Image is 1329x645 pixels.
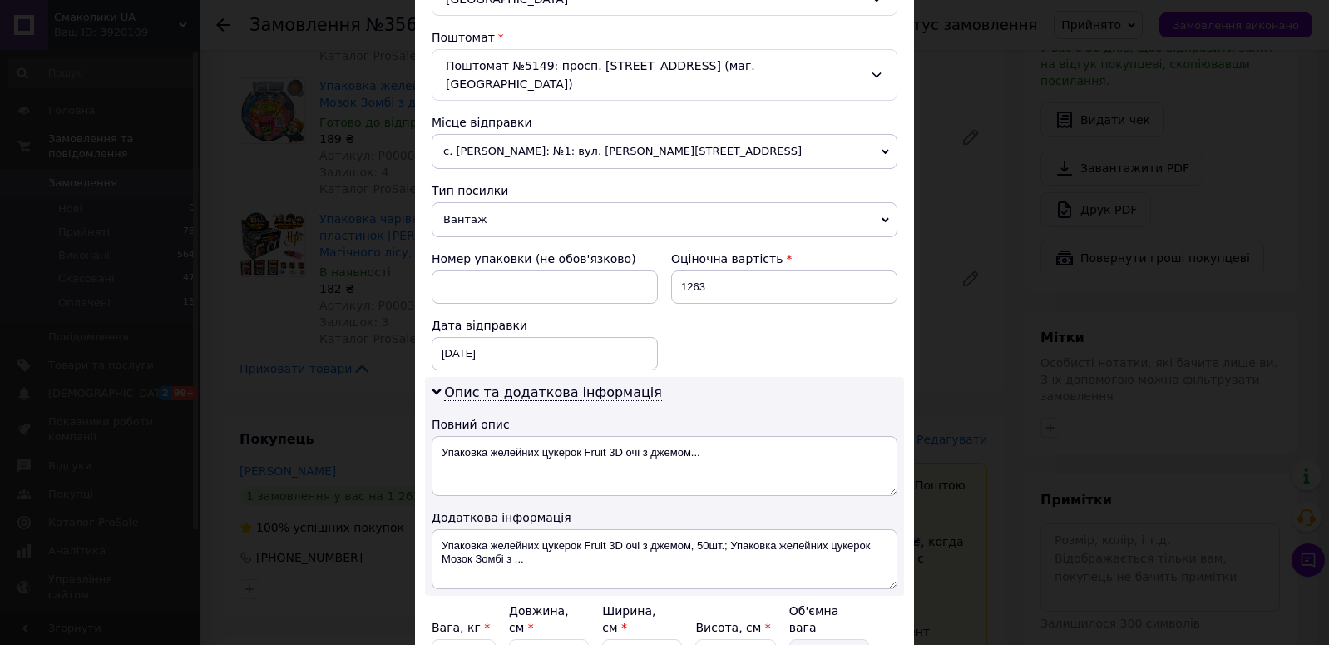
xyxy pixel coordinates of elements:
span: Місце відправки [432,116,532,129]
textarea: Упаковка желейних цукерок Fruit 3D очі з джемом... [432,436,897,496]
div: Оціночна вартість [671,251,897,267]
div: Поштомат [432,29,897,46]
span: Опис та додаткова інформація [444,385,662,401]
label: Ширина, см [602,604,655,634]
div: Дата відправки [432,317,658,334]
div: Повний опис [432,416,897,433]
span: Тип посилки [432,184,508,197]
textarea: Упаковка желейних цукерок Fruit 3D очі з джемом, 50шт.; Упаковка желейних цукерок Мозок Зомбі з ... [432,529,897,589]
div: Поштомат №5149: просп. [STREET_ADDRESS] (маг. [GEOGRAPHIC_DATA]) [432,49,897,101]
span: с. [PERSON_NAME]: №1: вул. [PERSON_NAME][STREET_ADDRESS] [432,134,897,169]
span: Вантаж [432,202,897,237]
label: Довжина, см [509,604,569,634]
div: Номер упаковки (не обов'язково) [432,251,658,267]
div: Об'ємна вага [789,603,869,636]
div: Додаткова інформація [432,509,897,526]
label: Висота, см [695,621,770,634]
label: Вага, кг [432,621,490,634]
